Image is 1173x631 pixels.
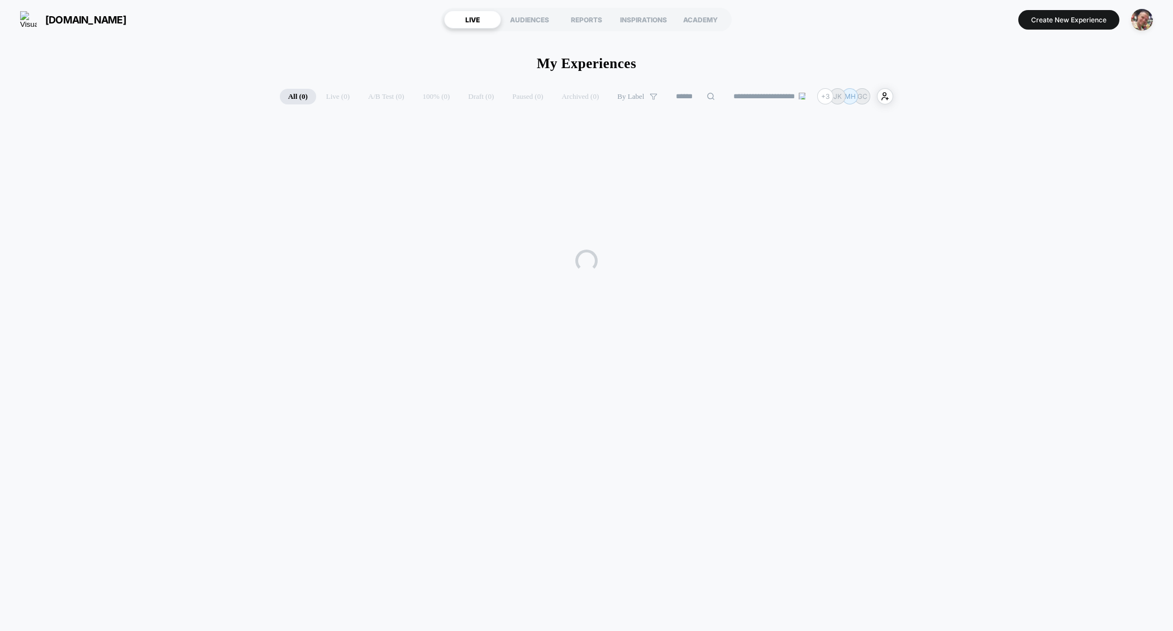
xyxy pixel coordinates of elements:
p: GC [857,92,867,101]
span: All ( 0 ) [280,89,316,104]
div: INSPIRATIONS [615,11,672,28]
div: + 3 [817,88,833,104]
div: AUDIENCES [501,11,558,28]
img: ppic [1131,9,1153,31]
div: REPORTS [558,11,615,28]
div: LIVE [444,11,501,28]
button: ppic [1128,8,1156,31]
span: By Label [617,92,644,101]
button: Create New Experience [1018,10,1119,30]
img: end [799,93,805,99]
button: [DOMAIN_NAME] [17,11,130,28]
p: MH [845,92,856,101]
img: Visually logo [20,11,37,28]
p: JK [833,92,842,101]
h1: My Experiences [537,56,636,71]
span: [DOMAIN_NAME] [45,14,126,26]
div: ACADEMY [672,11,729,28]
